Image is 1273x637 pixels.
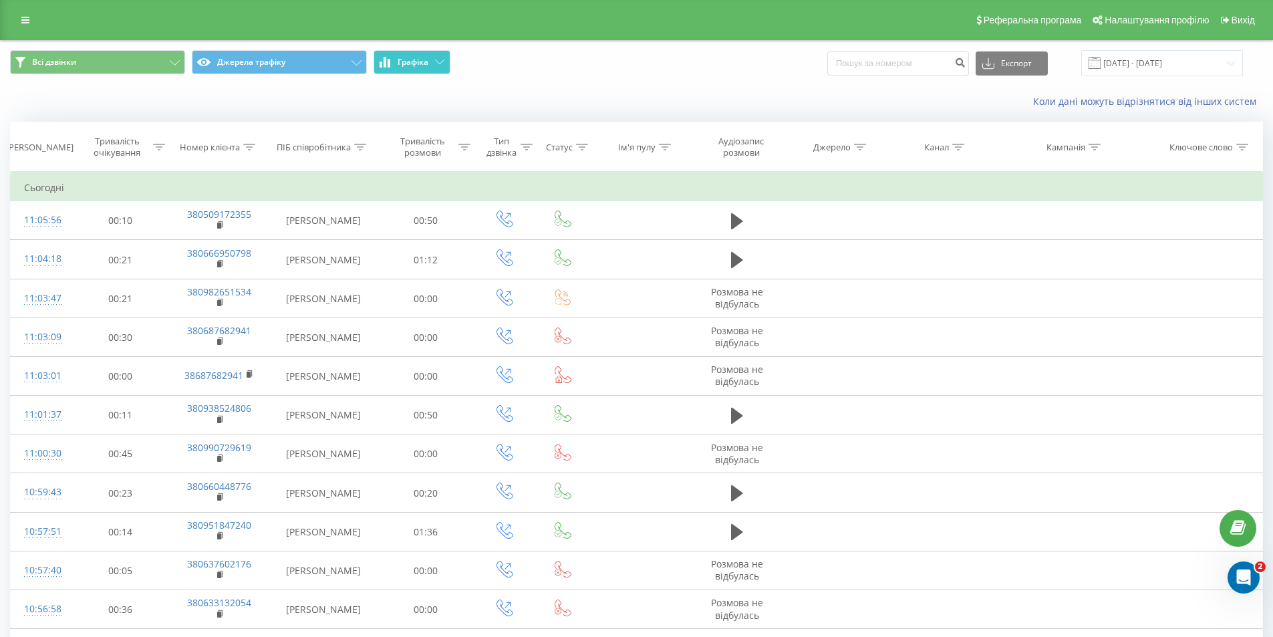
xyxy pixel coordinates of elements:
[414,331,438,344] font: 00:00
[1105,15,1209,25] font: Налаштування профілю
[398,56,428,68] font: Графіка
[187,208,251,221] a: 380509172355
[32,56,76,68] font: Всі дзвінки
[6,141,74,153] font: [PERSON_NAME]
[286,370,361,382] font: [PERSON_NAME]
[984,15,1082,25] font: Реферальна програма
[618,141,656,153] font: Ім'я пулу
[108,448,132,461] font: 00:45
[718,135,764,158] font: Аудіозапис розмови
[414,603,438,616] font: 00:00
[24,330,61,343] font: 11:03:09
[286,292,361,305] font: [PERSON_NAME]
[286,564,361,577] font: [PERSON_NAME]
[976,51,1048,76] button: Експорт
[187,596,251,609] a: 380633132054
[286,603,361,616] font: [PERSON_NAME]
[711,557,763,582] font: Розмова не відбулась
[108,214,132,227] font: 00:10
[187,441,251,454] a: 380990729619
[184,369,243,382] a: 38687682941
[1033,95,1263,108] a: Коли дані можуть відрізнятися від інших систем
[24,408,61,420] font: 11:01:37
[192,50,367,74] button: Джерела трафіку
[24,525,61,537] font: 10:57:51
[24,563,61,576] font: 10:57:40
[924,141,949,153] font: Канал
[414,408,438,421] font: 00:50
[827,51,969,76] input: Пошук за номером
[414,487,438,499] font: 00:20
[24,447,61,459] font: 11:00:30
[286,487,361,499] font: [PERSON_NAME]
[277,141,351,153] font: ПІБ співробітника
[286,253,361,266] font: [PERSON_NAME]
[400,135,445,158] font: Тривалість розмови
[414,370,438,382] font: 00:00
[108,603,132,616] font: 00:36
[1169,141,1233,153] font: Ключове слово
[108,370,132,382] font: 00:00
[286,408,361,421] font: [PERSON_NAME]
[1258,562,1263,571] font: 2
[414,448,438,461] font: 00:00
[414,292,438,305] font: 00:00
[187,324,251,337] a: 380687682941
[711,363,763,388] font: Розмова не відбулась
[711,441,763,466] font: Розмова не відбулась
[217,56,285,68] font: Джерела трафіку
[414,525,438,538] font: 01:36
[546,141,573,153] font: Статус
[24,181,64,194] font: Сьогодні
[1232,15,1255,25] font: Вихід
[374,50,450,74] button: Графіка
[286,448,361,461] font: [PERSON_NAME]
[1046,141,1085,153] font: Кампанія
[108,525,132,538] font: 00:14
[414,214,438,227] font: 00:50
[10,50,185,74] button: Всі дзвінки
[108,408,132,421] font: 00:11
[187,247,251,259] a: 380666950798
[108,564,132,577] font: 00:05
[414,564,438,577] font: 00:00
[813,141,851,153] font: Джерело
[24,213,61,226] font: 11:05:56
[286,331,361,344] font: [PERSON_NAME]
[94,135,140,158] font: Тривалість очікування
[187,519,251,531] a: 380951847240
[108,331,132,344] font: 00:30
[24,369,61,382] font: 11:03:01
[1001,57,1032,69] font: Експорт
[486,135,517,158] font: Тип дзвінка
[187,285,251,298] a: 380982651534
[24,485,61,498] font: 10:59:43
[108,292,132,305] font: 00:21
[187,480,251,493] a: 380660448776
[187,402,251,414] a: 380938524806
[286,214,361,227] font: [PERSON_NAME]
[24,602,61,615] font: 10:56:58
[286,525,361,538] font: [PERSON_NAME]
[1033,95,1256,108] font: Коли дані можуть відрізнятися від інших систем
[108,253,132,266] font: 00:21
[24,252,61,265] font: 11:04:18
[711,285,763,310] font: Розмова не відбулась
[711,596,763,621] font: Розмова не відбулась
[180,141,240,153] font: Номер клієнта
[711,324,763,349] font: Розмова не відбулась
[187,557,251,570] a: 380637602176
[414,253,438,266] font: 01:12
[24,291,61,304] font: 11:03:47
[1228,561,1260,594] iframe: Живий чат у інтеркомі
